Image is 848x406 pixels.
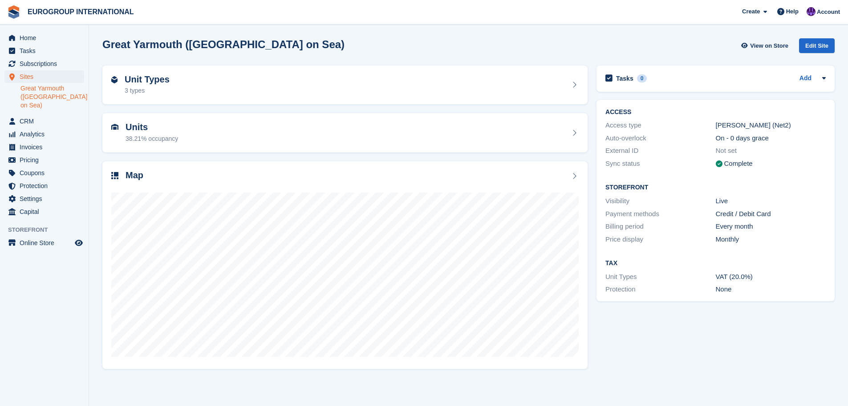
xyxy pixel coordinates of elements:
div: Not set [716,146,826,156]
a: menu [4,237,84,249]
span: Analytics [20,128,73,140]
a: Great Yarmouth ([GEOGRAPHIC_DATA] on Sea) [20,84,84,110]
img: Calvin Tickner [807,7,816,16]
h2: ACCESS [605,109,826,116]
div: 3 types [125,86,170,95]
div: On - 0 days grace [716,133,826,144]
a: menu [4,205,84,218]
div: Edit Site [799,38,835,53]
div: Sync status [605,159,715,169]
div: Complete [724,159,753,169]
a: menu [4,180,84,192]
a: Edit Site [799,38,835,57]
h2: Units [126,122,178,132]
a: Add [799,74,811,84]
div: VAT (20.0%) [716,272,826,282]
a: menu [4,70,84,83]
a: EUROGROUP INTERNATIONAL [24,4,138,19]
div: 38.21% occupancy [126,134,178,144]
span: View on Store [750,41,788,50]
div: Protection [605,284,715,295]
a: menu [4,154,84,166]
div: Access type [605,120,715,131]
h2: Tax [605,260,826,267]
span: Account [817,8,840,16]
img: unit-type-icn-2b2737a686de81e16bb02015468b77c625bbabd49415b5ef34ead5e3b44a266d.svg [111,76,118,83]
div: Billing period [605,221,715,232]
span: Online Store [20,237,73,249]
div: Price display [605,234,715,245]
h2: Unit Types [125,74,170,85]
div: None [716,284,826,295]
span: Capital [20,205,73,218]
h2: Map [126,170,143,180]
div: Credit / Debit Card [716,209,826,219]
img: stora-icon-8386f47178a22dfd0bd8f6a31ec36ba5ce8667c1dd55bd0f319d3a0aa187defe.svg [7,5,20,19]
a: Preview store [73,238,84,248]
h2: Great Yarmouth ([GEOGRAPHIC_DATA] on Sea) [102,38,345,50]
div: Auto-overlock [605,133,715,144]
div: External ID [605,146,715,156]
div: Every month [716,221,826,232]
a: menu [4,115,84,127]
a: menu [4,141,84,153]
div: Monthly [716,234,826,245]
span: Create [742,7,760,16]
div: Live [716,196,826,206]
div: 0 [637,74,647,82]
span: CRM [20,115,73,127]
img: map-icn-33ee37083ee616e46c38cad1a60f524a97daa1e2b2c8c0bc3eb3415660979fc1.svg [111,172,118,179]
span: Settings [20,193,73,205]
span: Home [20,32,73,44]
span: Subscriptions [20,57,73,70]
div: Unit Types [605,272,715,282]
a: menu [4,45,84,57]
a: menu [4,128,84,140]
span: Help [786,7,799,16]
a: menu [4,32,84,44]
a: Unit Types 3 types [102,66,588,105]
span: Pricing [20,154,73,166]
div: [PERSON_NAME] (Net2) [716,120,826,131]
span: Coupons [20,167,73,179]
h2: Tasks [616,74,633,82]
div: Visibility [605,196,715,206]
a: Units 38.21% occupancy [102,113,588,152]
img: unit-icn-7be61d7bf1b0ce9d3e12c5938cc71ed9869f7b940bace4675aadf7bd6d80202e.svg [111,124,118,130]
h2: Storefront [605,184,826,191]
a: Map [102,161,588,369]
a: menu [4,193,84,205]
a: menu [4,167,84,179]
div: Payment methods [605,209,715,219]
span: Storefront [8,226,89,234]
a: View on Store [740,38,792,53]
span: Protection [20,180,73,192]
span: Sites [20,70,73,83]
span: Invoices [20,141,73,153]
span: Tasks [20,45,73,57]
a: menu [4,57,84,70]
